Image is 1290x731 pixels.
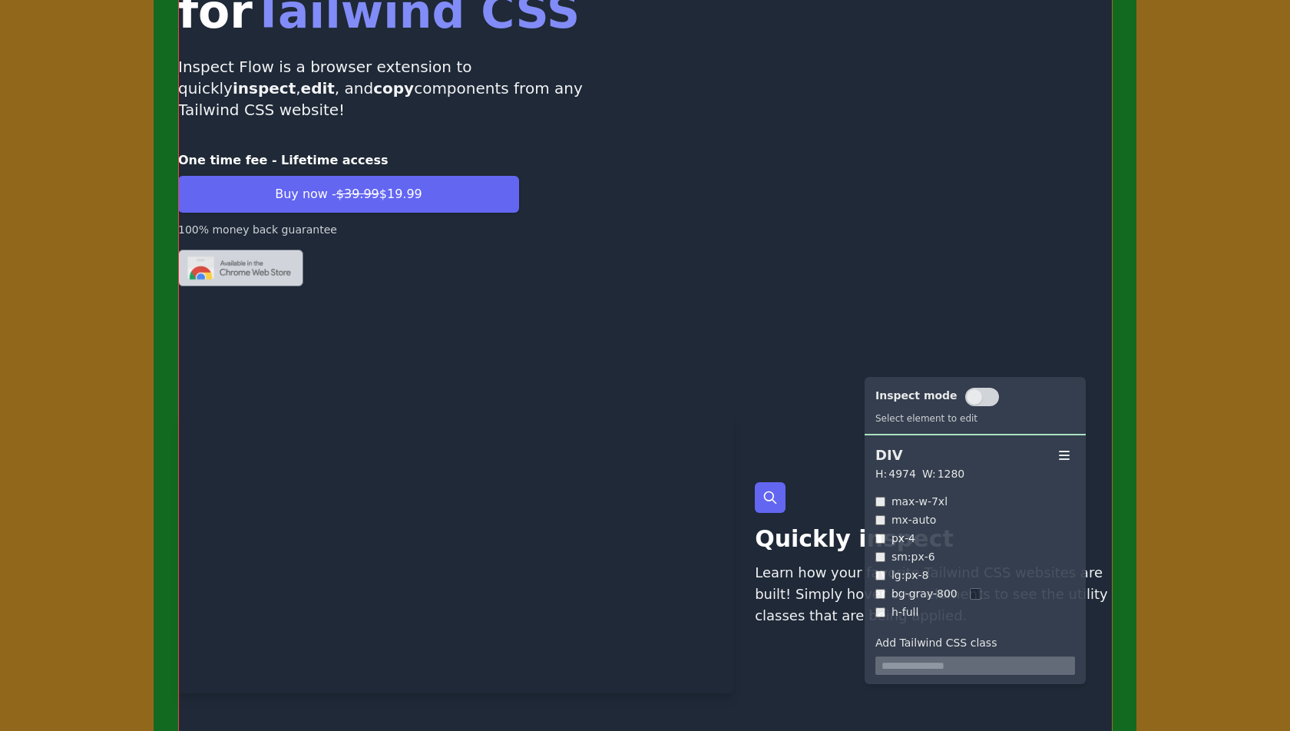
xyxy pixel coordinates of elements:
p: One time fee - Lifetime access [178,151,519,170]
img: Chrome logo [178,250,303,286]
p: 100% money back guarantee [178,222,519,237]
strong: edit [301,79,335,98]
p: Inspect Flow is a browser extension to quickly , , and components from any Tailwind CSS website! [178,56,633,121]
p: Learn how your favorite Tailwind CSS websites are built! Simply hover over elements to see the ut... [755,562,1112,627]
strong: copy [373,79,414,98]
span: Buy now - $19.99 [275,185,422,203]
span: $39.99 [336,187,379,201]
strong: inspect [233,79,296,98]
p: h-full [891,604,919,620]
p: lg:px-8 [891,567,929,583]
p: 1280 [938,466,965,481]
p: max-w-7xl [891,494,948,509]
p: DIV [875,445,903,466]
p: bg-gray-800 [891,586,958,601]
p: px-4 [891,531,915,546]
p: sm:px-6 [891,549,935,564]
p: Inspect mode [875,388,958,406]
p: Quickly inspect [755,525,1112,553]
label: Add Tailwind CSS class [875,635,1075,650]
p: W: [922,466,936,481]
p: Select element to edit [875,412,999,425]
p: mx-auto [891,512,936,528]
p: 4974 [888,466,916,481]
p: H: [875,466,887,481]
button: Buy now -$39.99$19.99 [178,176,519,213]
